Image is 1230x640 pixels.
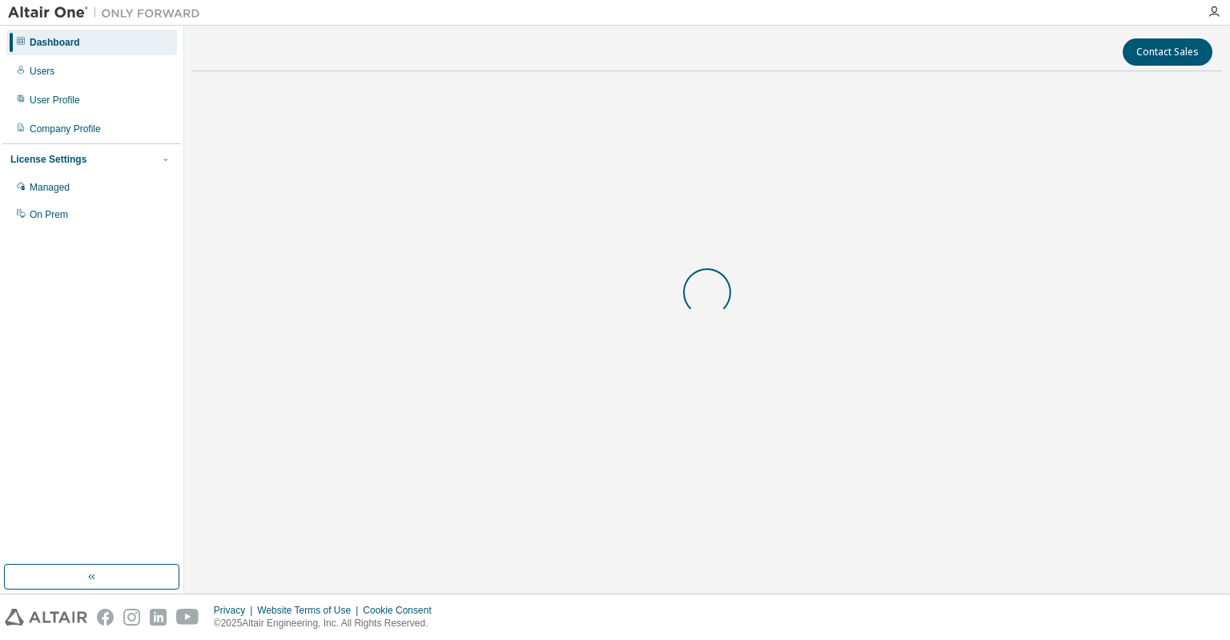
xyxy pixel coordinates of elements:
div: User Profile [30,94,80,107]
div: Dashboard [30,36,80,49]
img: linkedin.svg [150,609,167,626]
div: Managed [30,181,70,194]
div: Privacy [214,604,257,617]
div: Cookie Consent [363,604,440,617]
div: Users [30,65,54,78]
img: Altair One [8,5,208,21]
img: facebook.svg [97,609,114,626]
button: Contact Sales [1123,38,1212,66]
img: youtube.svg [176,609,199,626]
p: © 2025 Altair Engineering, Inc. All Rights Reserved. [214,617,441,630]
img: altair_logo.svg [5,609,87,626]
img: instagram.svg [123,609,140,626]
div: Website Terms of Use [257,604,363,617]
div: On Prem [30,208,68,221]
div: Company Profile [30,123,101,135]
div: License Settings [10,153,86,166]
